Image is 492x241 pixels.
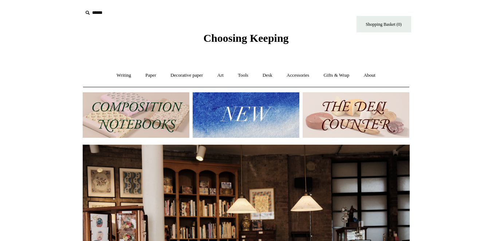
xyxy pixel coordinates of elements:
a: Choosing Keeping [203,38,288,43]
a: Accessories [280,66,316,85]
a: Desk [256,66,279,85]
a: Decorative paper [164,66,209,85]
span: Choosing Keeping [203,32,288,44]
a: About [357,66,382,85]
a: Art [211,66,230,85]
a: Paper [139,66,163,85]
a: Writing [110,66,138,85]
img: The Deli Counter [303,92,409,138]
img: 202302 Composition ledgers.jpg__PID:69722ee6-fa44-49dd-a067-31375e5d54ec [83,92,189,138]
a: Tools [231,66,255,85]
a: Gifts & Wrap [317,66,356,85]
a: Shopping Basket (0) [357,16,411,32]
img: New.jpg__PID:f73bdf93-380a-4a35-bcfe-7823039498e1 [193,92,299,138]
